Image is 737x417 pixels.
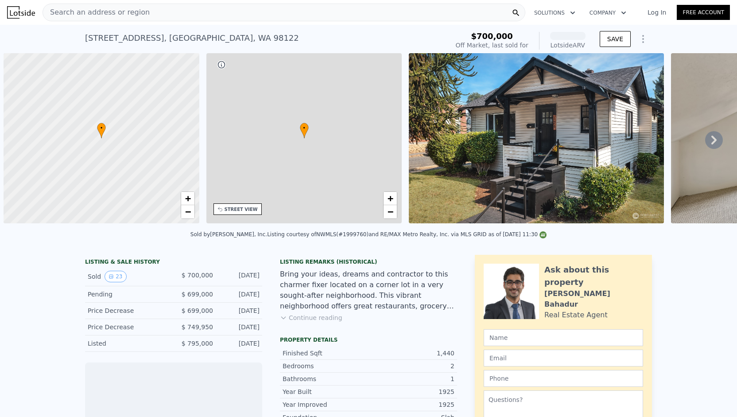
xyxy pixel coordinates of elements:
[582,5,633,21] button: Company
[600,31,631,47] button: SAVE
[283,362,368,370] div: Bedrooms
[544,310,608,320] div: Real Estate Agent
[181,205,194,218] a: Zoom out
[634,30,652,48] button: Show Options
[181,192,194,205] a: Zoom in
[185,193,190,204] span: +
[544,288,643,310] div: [PERSON_NAME] Bahadur
[88,290,167,299] div: Pending
[182,291,213,298] span: $ 699,000
[7,6,35,19] img: Lotside
[527,5,582,21] button: Solutions
[88,271,167,282] div: Sold
[409,53,664,223] img: Sale: 118836910 Parcel: 97747854
[220,290,260,299] div: [DATE]
[280,258,457,265] div: Listing Remarks (Historical)
[88,306,167,315] div: Price Decrease
[185,206,190,217] span: −
[267,231,547,238] div: Listing courtesy of NWMLS (#1999760) and RE/MAX Metro Realty, Inc. via MLS GRID as of [DATE] 11:30
[368,349,454,358] div: 1,440
[88,323,167,331] div: Price Decrease
[384,192,397,205] a: Zoom in
[280,269,457,312] div: Bring your ideas, dreams and contractor to this charmer fixer located on a corner lot in a very s...
[384,205,397,218] a: Zoom out
[220,323,260,331] div: [DATE]
[283,400,368,409] div: Year Improved
[368,374,454,383] div: 1
[220,271,260,282] div: [DATE]
[539,231,547,238] img: NWMLS Logo
[544,264,643,288] div: Ask about this property
[637,8,677,17] a: Log In
[85,258,262,267] div: LISTING & SALE HISTORY
[388,193,393,204] span: +
[300,123,309,138] div: •
[43,7,150,18] span: Search an address or region
[182,307,213,314] span: $ 699,000
[456,41,528,50] div: Off Market, last sold for
[484,329,643,346] input: Name
[88,339,167,348] div: Listed
[471,31,513,41] span: $700,000
[182,340,213,347] span: $ 795,000
[368,400,454,409] div: 1925
[280,313,342,322] button: Continue reading
[97,123,106,138] div: •
[280,336,457,343] div: Property details
[300,124,309,132] span: •
[105,271,126,282] button: View historical data
[220,306,260,315] div: [DATE]
[97,124,106,132] span: •
[677,5,730,20] a: Free Account
[484,350,643,366] input: Email
[388,206,393,217] span: −
[220,339,260,348] div: [DATE]
[368,387,454,396] div: 1925
[550,41,586,50] div: Lotside ARV
[283,374,368,383] div: Bathrooms
[85,32,299,44] div: [STREET_ADDRESS] , [GEOGRAPHIC_DATA] , WA 98122
[225,206,258,213] div: STREET VIEW
[283,349,368,358] div: Finished Sqft
[182,272,213,279] span: $ 700,000
[182,323,213,331] span: $ 749,950
[283,387,368,396] div: Year Built
[190,231,267,238] div: Sold by [PERSON_NAME], Inc .
[368,362,454,370] div: 2
[484,370,643,387] input: Phone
